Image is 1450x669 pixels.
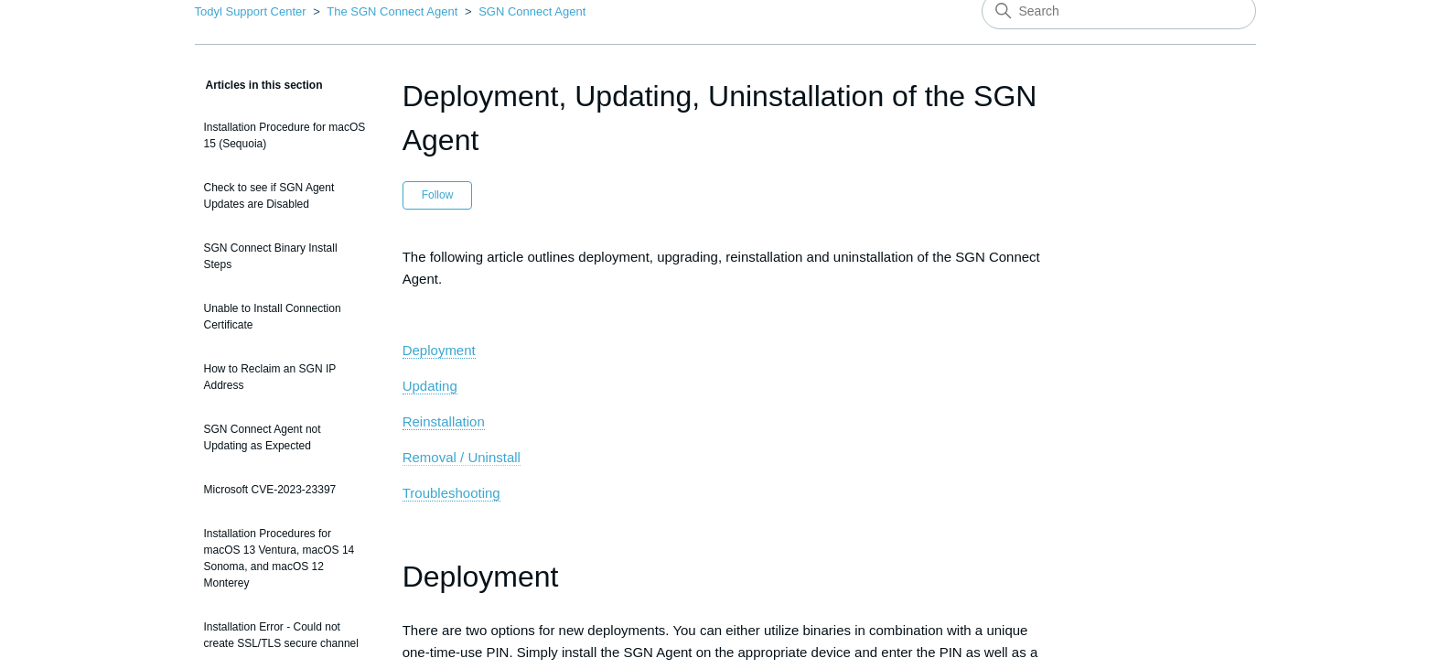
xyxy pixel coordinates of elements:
[403,378,457,394] span: Updating
[195,5,310,18] li: Todyl Support Center
[403,414,485,430] a: Reinstallation
[195,610,375,661] a: Installation Error - Could not create SSL/TLS secure channel
[403,342,476,359] a: Deployment
[195,231,375,282] a: SGN Connect Binary Install Steps
[195,351,375,403] a: How to Reclaim an SGN IP Address
[309,5,461,18] li: The SGN Connect Agent
[461,5,585,18] li: SGN Connect Agent
[403,414,485,429] span: Reinstallation
[403,485,500,501] span: Troubleshooting
[195,516,375,600] a: Installation Procedures for macOS 13 Ventura, macOS 14 Sonoma, and macOS 12 Monterey
[195,291,375,342] a: Unable to Install Connection Certificate
[403,449,521,465] span: Removal / Uninstall
[403,485,500,502] a: Troubleshooting
[195,79,323,92] span: Articles in this section
[403,342,476,358] span: Deployment
[195,170,375,221] a: Check to see if SGN Agent Updates are Disabled
[195,110,375,161] a: Installation Procedure for macOS 15 (Sequoia)
[403,560,559,593] span: Deployment
[327,5,457,18] a: The SGN Connect Agent
[403,449,521,466] a: Removal / Uninstall
[403,181,473,209] button: Follow Article
[403,74,1048,162] h1: Deployment, Updating, Uninstallation of the SGN Agent
[195,472,375,507] a: Microsoft CVE-2023-23397
[403,378,457,394] a: Updating
[195,5,306,18] a: Todyl Support Center
[478,5,585,18] a: SGN Connect Agent
[403,249,1040,286] span: The following article outlines deployment, upgrading, reinstallation and uninstallation of the SG...
[195,412,375,463] a: SGN Connect Agent not Updating as Expected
